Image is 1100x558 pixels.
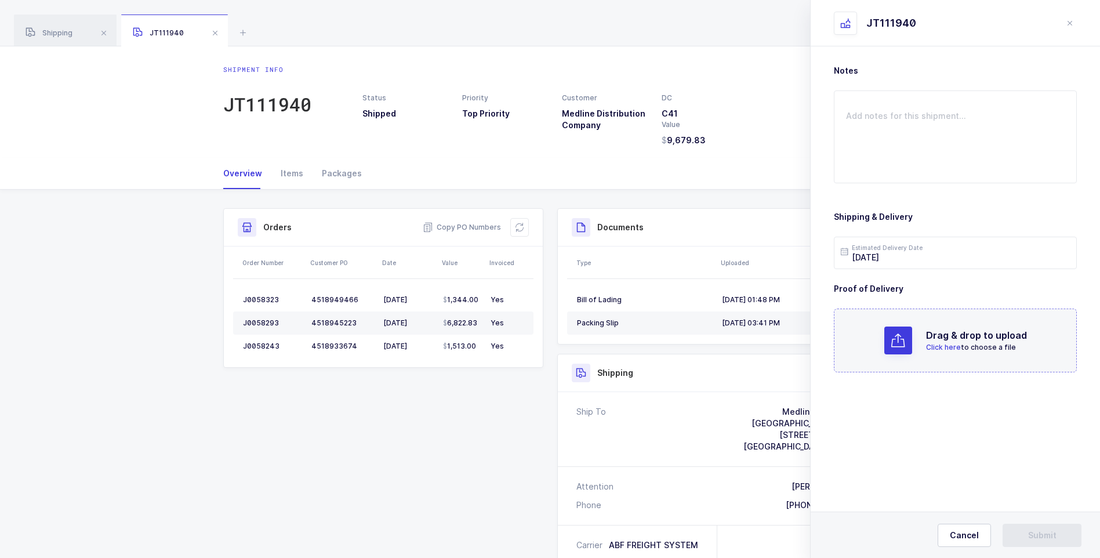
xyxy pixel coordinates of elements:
button: close drawer [1063,16,1077,30]
h2: Drag & drop to upload [926,328,1027,342]
div: [STREET_ADDRESS] [743,429,858,441]
div: [PERSON_NAME] [792,481,858,492]
div: [PHONE_NUMBER] [786,499,858,511]
div: Uploaded [721,258,864,267]
span: JT111940 [133,28,184,37]
div: [DATE] [383,295,434,305]
div: Bill of Lading [577,295,713,305]
h3: C41 [662,108,747,119]
div: J0058243 [243,342,302,351]
button: Cancel [938,524,991,547]
h3: Proof of Delivery [834,283,1077,295]
h3: Shipping & Delivery [834,211,1077,223]
div: Attention [576,481,613,492]
span: Yes [491,295,504,304]
span: 1,344.00 [443,295,478,305]
span: Shipping [26,28,72,37]
span: Yes [491,342,504,350]
div: Items [271,158,313,189]
div: 4518949466 [311,295,374,305]
div: Carrier [576,539,607,551]
h3: Notes [834,65,1077,77]
div: 4518933674 [311,342,374,351]
div: Status [362,93,448,103]
div: ABF FREIGHT SYSTEM [609,539,698,551]
div: Invoiced [489,258,530,267]
span: Click here [926,343,961,352]
h3: Medline Distribution Company [562,108,648,131]
div: Phone [576,499,601,511]
div: Overview [223,158,271,189]
span: 6,822.83 [443,318,477,328]
div: [DATE] [383,342,434,351]
p: to choose a file [926,342,1027,353]
span: [GEOGRAPHIC_DATA], 43162 [743,441,858,451]
div: Date [382,258,435,267]
div: Value [662,119,747,130]
span: 9,679.83 [662,135,706,146]
div: DC [662,93,747,103]
span: Yes [491,318,504,327]
div: JT111940 [866,16,916,30]
div: [DATE] 03:41 PM [722,318,858,328]
div: J0058323 [243,295,302,305]
div: Type [576,258,714,267]
div: Medline Industries [743,406,858,418]
div: [DATE] [383,318,434,328]
div: Packing Slip [577,318,713,328]
h3: Top Priority [462,108,548,119]
h3: Shipping [597,367,633,379]
div: Customer PO [310,258,375,267]
h3: Shipped [362,108,448,119]
div: 4518945223 [311,318,374,328]
div: Shipment info [223,65,311,74]
button: Submit [1003,524,1081,547]
div: Ship To [576,406,606,452]
h3: Documents [597,222,644,233]
div: Value [442,258,482,267]
div: [GEOGRAPHIC_DATA]– C41 [743,418,858,429]
div: Customer [562,93,648,103]
div: Order Number [242,258,303,267]
div: Priority [462,93,548,103]
span: Submit [1028,530,1057,541]
div: [DATE] 01:48 PM [722,295,858,305]
div: Packages [313,158,362,189]
h3: Orders [263,222,292,233]
div: J0058293 [243,318,302,328]
span: Cancel [950,530,979,541]
button: Copy PO Numbers [423,222,501,233]
span: 1,513.00 [443,342,476,351]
